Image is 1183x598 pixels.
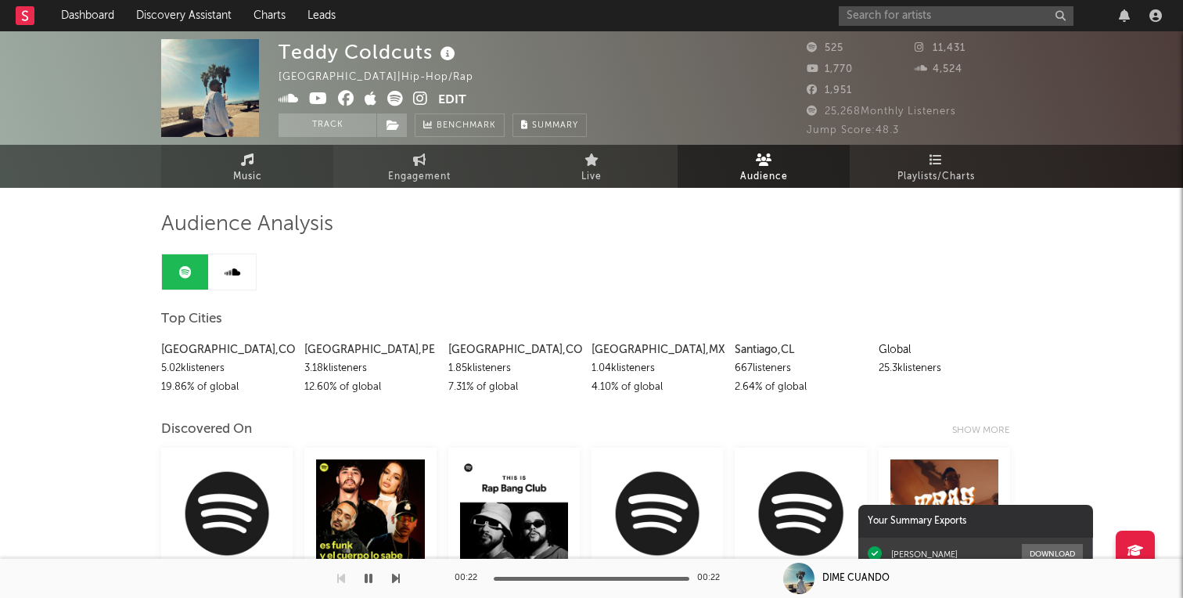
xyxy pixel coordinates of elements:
span: Live [581,168,602,186]
a: Benchmark [415,113,505,137]
span: 11,431 [915,43,965,53]
div: 3.18k listeners [304,359,436,378]
div: Your Summary Exports [858,505,1093,538]
span: Audience [740,168,788,186]
div: 5.02k listeners [161,359,293,378]
div: 12.60 % of global [304,378,436,397]
div: [GEOGRAPHIC_DATA] , CO [448,340,580,359]
a: Playlists/Charts [850,145,1022,188]
div: 7.31 % of global [448,378,580,397]
div: 25.3k listeners [879,359,1010,378]
div: Show more [952,421,1022,440]
a: Live [505,145,678,188]
button: Download [1022,544,1083,564]
span: Playlists/Charts [897,168,975,186]
div: 667 listeners [735,359,866,378]
div: 00:22 [455,569,486,588]
div: [GEOGRAPHIC_DATA] , PE [304,340,436,359]
span: 4,524 [915,64,962,74]
div: 1.85k listeners [448,359,580,378]
div: [PERSON_NAME] [891,549,958,560]
button: Track [279,113,376,137]
div: Santiago , CL [735,340,866,359]
div: DIME CUANDO [822,571,890,585]
div: [GEOGRAPHIC_DATA] , MX [591,340,723,359]
span: 1,770 [807,64,853,74]
div: 00:22 [697,569,728,588]
span: 25,268 Monthly Listeners [807,106,956,117]
span: 1,951 [807,85,852,95]
div: Discovered On [161,420,252,439]
div: 4.10 % of global [591,378,723,397]
button: Summary [512,113,587,137]
a: Audience [678,145,850,188]
span: Summary [532,121,578,130]
div: Global [879,340,1010,359]
span: 525 [807,43,843,53]
input: Search for artists [839,6,1073,26]
span: Top Cities [161,310,222,329]
span: Engagement [388,168,451,186]
span: Benchmark [437,117,496,135]
span: Audience Analysis [161,215,333,234]
span: Jump Score: 48.3 [807,125,899,135]
button: Edit [438,91,466,110]
div: [GEOGRAPHIC_DATA] , CO [161,340,293,359]
div: [GEOGRAPHIC_DATA] | Hip-Hop/Rap [279,68,491,87]
a: Music [161,145,333,188]
span: Music [233,168,262,186]
div: 2.64 % of global [735,378,866,397]
a: Engagement [333,145,505,188]
div: 1.04k listeners [591,359,723,378]
div: Teddy Coldcuts [279,39,459,65]
div: 19.86 % of global [161,378,293,397]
